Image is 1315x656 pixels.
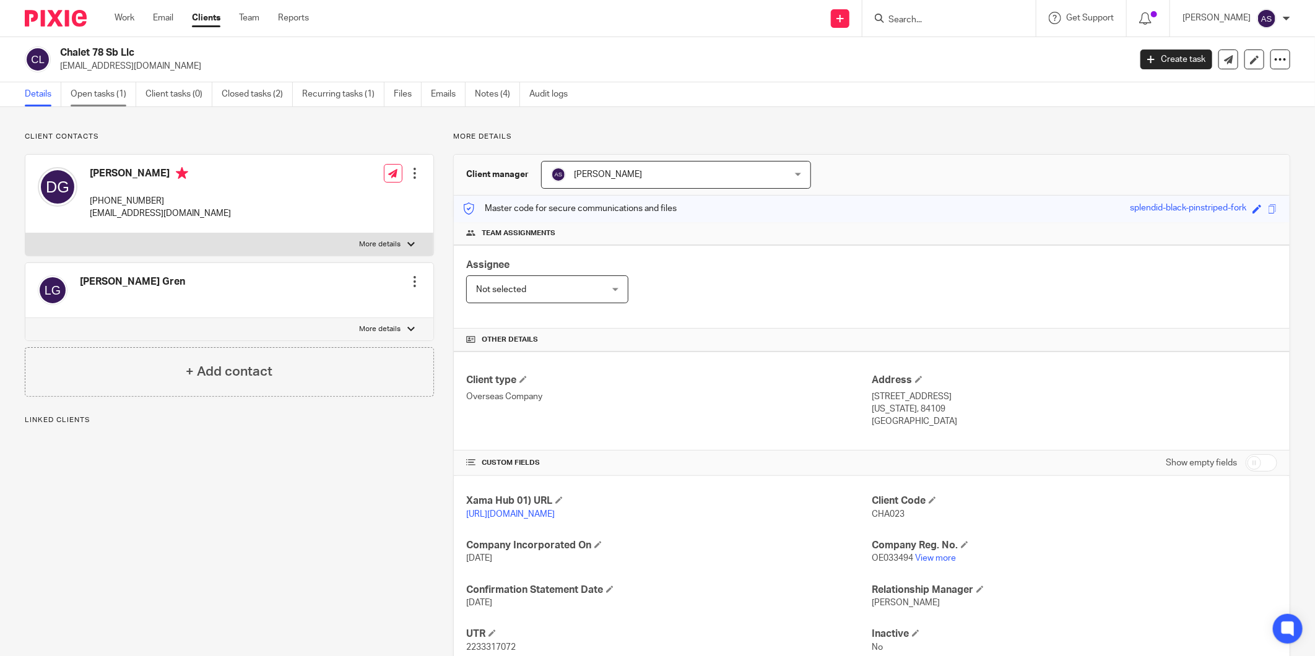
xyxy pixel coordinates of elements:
[278,12,309,24] a: Reports
[1140,50,1212,69] a: Create task
[872,374,1277,387] h4: Address
[186,362,272,381] h4: + Add contact
[394,82,422,106] a: Files
[60,60,1122,72] p: [EMAIL_ADDRESS][DOMAIN_NAME]
[872,584,1277,597] h4: Relationship Manager
[453,132,1290,142] p: More details
[176,167,188,179] i: Primary
[71,82,136,106] a: Open tasks (1)
[466,494,872,507] h4: Xama Hub 01) URL
[915,554,956,563] a: View more
[466,374,872,387] h4: Client type
[1183,12,1251,24] p: [PERSON_NAME]
[872,494,1277,507] h4: Client Code
[431,82,466,106] a: Emails
[222,82,293,106] a: Closed tasks (2)
[153,12,173,24] a: Email
[1166,457,1237,469] label: Show empty fields
[25,46,51,72] img: svg%3E
[25,415,434,425] p: Linked clients
[1257,9,1277,28] img: svg%3E
[466,458,872,468] h4: CUSTOM FIELDS
[887,15,999,26] input: Search
[482,335,538,345] span: Other details
[60,46,909,59] h2: Chalet 78 Sb Llc
[80,275,185,288] h4: [PERSON_NAME] Gren
[466,628,872,641] h4: UTR
[466,554,492,563] span: [DATE]
[475,82,520,106] a: Notes (4)
[574,170,642,179] span: [PERSON_NAME]
[466,260,510,270] span: Assignee
[872,628,1277,641] h4: Inactive
[192,12,220,24] a: Clients
[466,584,872,597] h4: Confirmation Statement Date
[302,82,384,106] a: Recurring tasks (1)
[38,275,67,305] img: svg%3E
[872,415,1277,428] p: [GEOGRAPHIC_DATA]
[872,391,1277,403] p: [STREET_ADDRESS]
[90,195,231,207] p: [PHONE_NUMBER]
[1066,14,1114,22] span: Get Support
[466,510,555,519] a: [URL][DOMAIN_NAME]
[529,82,577,106] a: Audit logs
[476,285,526,294] span: Not selected
[145,82,212,106] a: Client tasks (0)
[872,554,913,563] span: OE033494
[872,643,883,652] span: No
[482,228,555,238] span: Team assignments
[90,167,231,183] h4: [PERSON_NAME]
[872,539,1277,552] h4: Company Reg. No.
[1130,202,1246,216] div: splendid-black-pinstriped-fork
[872,598,940,607] span: [PERSON_NAME]
[115,12,134,24] a: Work
[466,539,872,552] h4: Company Incorporated On
[25,132,434,142] p: Client contacts
[872,403,1277,415] p: [US_STATE], 84109
[551,167,566,182] img: svg%3E
[239,12,259,24] a: Team
[872,510,905,519] span: CHA023
[463,202,677,215] p: Master code for secure communications and files
[25,82,61,106] a: Details
[90,207,231,220] p: [EMAIL_ADDRESS][DOMAIN_NAME]
[466,598,492,607] span: [DATE]
[25,10,87,27] img: Pixie
[360,240,401,249] p: More details
[360,324,401,334] p: More details
[466,391,872,403] p: Overseas Company
[38,167,77,207] img: svg%3E
[466,168,529,181] h3: Client manager
[466,643,516,652] span: 2233317072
